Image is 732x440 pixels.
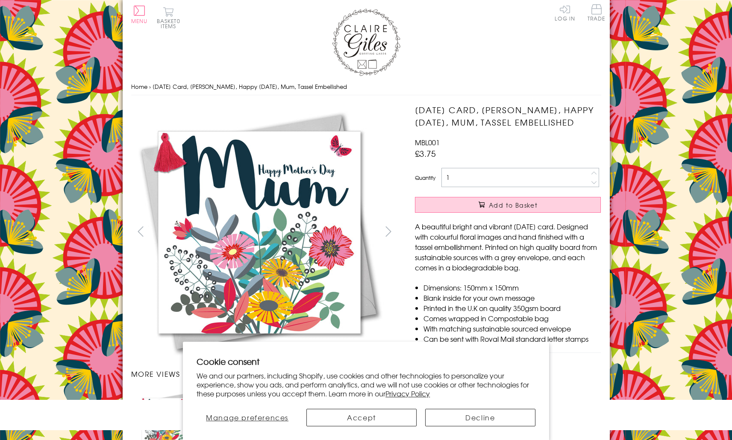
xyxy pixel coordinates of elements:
span: › [149,82,151,91]
button: Accept [306,409,417,426]
button: Manage preferences [197,409,298,426]
span: £3.75 [415,147,436,159]
p: We and our partners, including Shopify, use cookies and other technologies to personalize your ex... [197,371,535,398]
nav: breadcrumbs [131,78,601,96]
button: Decline [425,409,535,426]
a: Log In [555,4,575,21]
p: A beautiful bright and vibrant [DATE] card. Designed with colourful floral images and hand finish... [415,221,601,273]
span: Trade [588,4,606,21]
button: Basket0 items [157,7,180,29]
img: Mother's Day Card, Bouquet, Happy Mother's Day, Mum, Tassel Embellished [398,104,654,360]
img: Mother's Day Card, Bouquet, Happy Mother's Day, Mum, Tassel Embellished [131,104,387,360]
li: Dimensions: 150mm x 150mm [423,282,601,293]
h2: Cookie consent [197,355,535,367]
li: Printed in the U.K on quality 350gsm board [423,303,601,313]
li: With matching sustainable sourced envelope [423,323,601,334]
span: Menu [131,17,148,25]
li: Comes wrapped in Compostable bag [423,313,601,323]
button: Menu [131,6,148,23]
img: Claire Giles Greetings Cards [332,9,400,76]
span: 0 items [161,17,180,30]
label: Quantity [415,174,435,182]
a: Trade [588,4,606,23]
h1: [DATE] Card, [PERSON_NAME], Happy [DATE], Mum, Tassel Embellished [415,104,601,129]
span: Manage preferences [206,412,288,422]
li: Can be sent with Royal Mail standard letter stamps [423,334,601,344]
li: Blank inside for your own message [423,293,601,303]
h3: More views [131,369,398,379]
a: Privacy Policy [385,388,430,399]
span: MBL001 [415,137,440,147]
button: Add to Basket [415,197,601,213]
a: Home [131,82,147,91]
span: Add to Basket [489,201,538,209]
button: prev [131,222,150,241]
button: next [379,222,398,241]
span: [DATE] Card, [PERSON_NAME], Happy [DATE], Mum, Tassel Embellished [153,82,347,91]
